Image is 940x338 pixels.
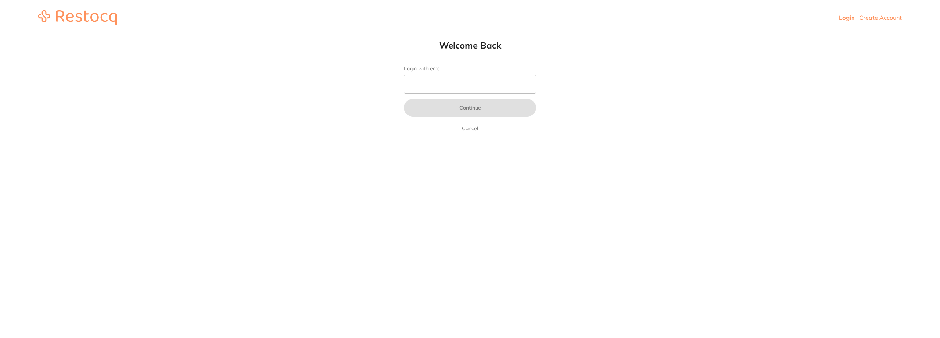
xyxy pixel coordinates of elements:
img: restocq_logo.svg [38,10,117,25]
a: Cancel [460,124,480,133]
button: Continue [404,99,536,117]
h1: Welcome Back [389,40,551,51]
a: Login [839,14,855,21]
a: Create Account [859,14,902,21]
label: Login with email [404,65,536,72]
